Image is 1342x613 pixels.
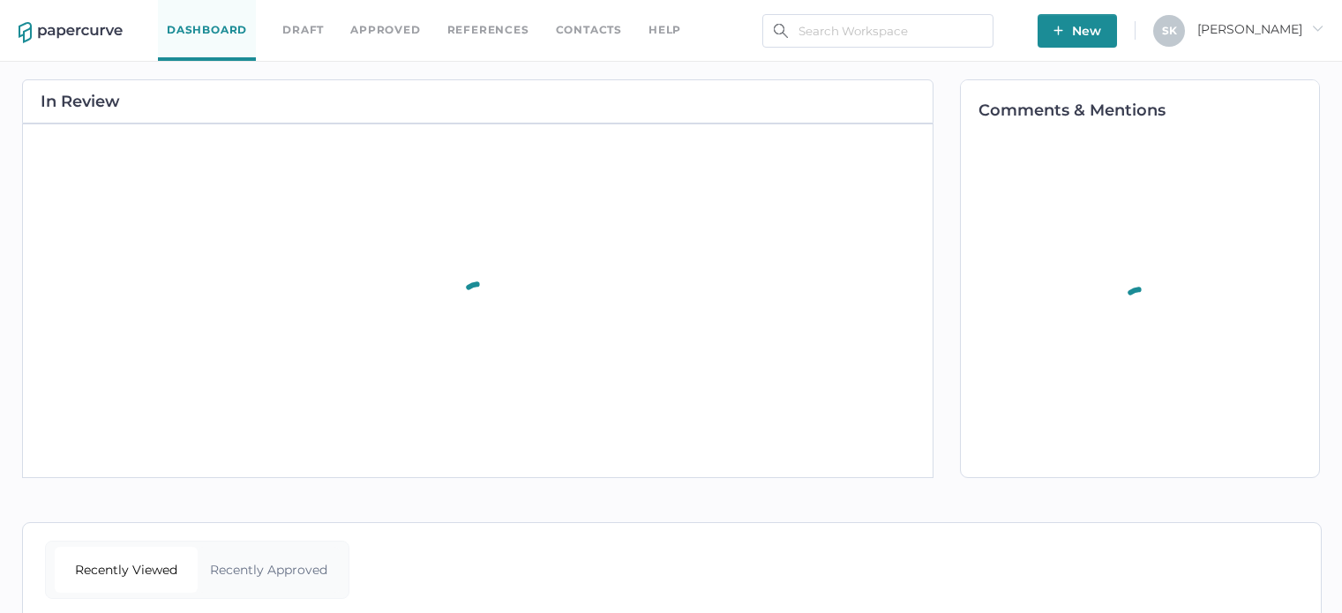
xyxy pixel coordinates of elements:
a: Draft [282,20,324,40]
img: search.bf03fe8b.svg [774,24,788,38]
h2: Comments & Mentions [978,102,1318,118]
span: [PERSON_NAME] [1197,21,1323,37]
button: New [1038,14,1117,48]
span: New [1053,14,1101,48]
input: Search Workspace [762,14,993,48]
div: Recently Viewed [55,547,198,593]
div: animation [442,260,514,341]
a: Contacts [556,20,622,40]
div: help [649,20,681,40]
img: papercurve-logo-colour.7244d18c.svg [19,22,123,43]
h2: In Review [41,93,120,109]
img: plus-white.e19ec114.svg [1053,26,1063,35]
i: arrow_right [1311,22,1323,34]
a: References [447,20,529,40]
span: S K [1162,24,1177,37]
a: Approved [350,20,420,40]
div: animation [1104,265,1176,347]
div: Recently Approved [198,547,341,593]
